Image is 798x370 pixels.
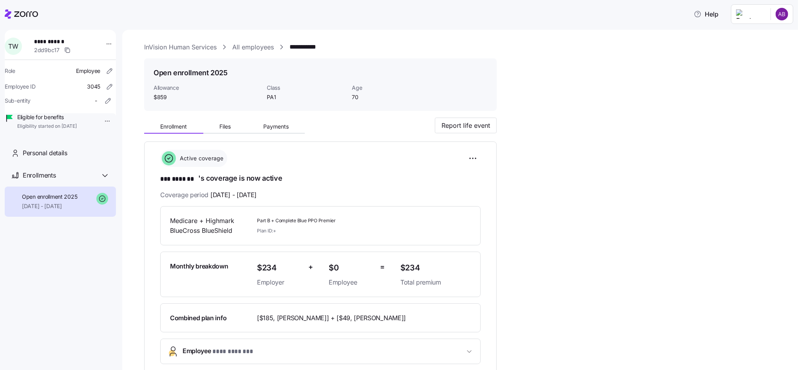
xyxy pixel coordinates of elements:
[736,9,764,19] img: Employer logo
[263,124,289,129] span: Payments
[694,9,718,19] span: Help
[257,227,276,234] span: Plan ID: +
[170,313,226,323] span: Combined plan info
[352,93,431,101] span: 70
[17,113,77,121] span: Eligible for benefits
[329,277,374,287] span: Employee
[23,148,67,158] span: Personal details
[154,68,228,78] h1: Open enrollment 2025
[267,84,346,92] span: Class
[154,84,261,92] span: Allowance
[34,46,60,54] span: 2dd9bc17
[380,261,385,273] span: =
[170,216,251,236] span: Medicare + Highmark BlueCross BlueShield
[688,6,725,22] button: Help
[17,123,77,130] span: Eligibility started on [DATE]
[219,124,231,129] span: Files
[267,93,346,101] span: PA1
[210,190,257,200] span: [DATE] - [DATE]
[95,97,97,105] span: -
[257,277,302,287] span: Employer
[5,67,15,75] span: Role
[308,261,313,273] span: +
[76,67,100,75] span: Employee
[23,170,56,180] span: Enrollments
[160,173,481,184] h1: 's coverage is now active
[257,218,394,224] span: Part B + Complete Blue PPO Premier
[5,97,31,105] span: Sub-entity
[400,277,471,287] span: Total premium
[154,93,261,101] span: $859
[170,261,228,271] span: Monthly breakdown
[435,118,497,133] button: Report life event
[22,202,77,210] span: [DATE] - [DATE]
[183,346,254,357] span: Employee
[177,154,224,162] span: Active coverage
[776,8,788,20] img: c6b7e62a50e9d1badab68c8c9b51d0dd
[257,313,406,323] span: [$185, [PERSON_NAME]] + [$49, [PERSON_NAME]]
[442,121,490,130] span: Report life event
[87,83,100,91] span: 3045
[257,261,302,274] span: $234
[144,42,217,52] a: InVision Human Services
[329,261,374,274] span: $0
[160,124,187,129] span: Enrollment
[5,83,36,91] span: Employee ID
[22,193,77,201] span: Open enrollment 2025
[232,42,274,52] a: All employees
[8,43,18,49] span: T W
[352,84,431,92] span: Age
[160,190,257,200] span: Coverage period
[400,261,471,274] span: $234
